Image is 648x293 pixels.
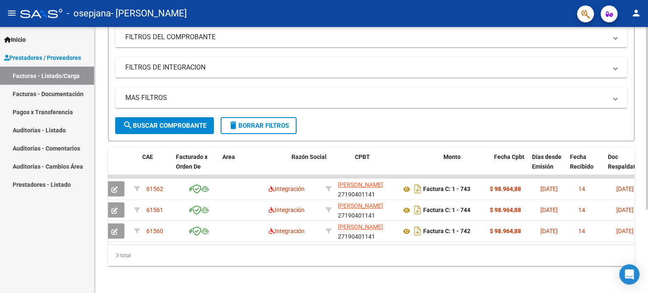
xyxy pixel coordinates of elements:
datatable-header-cell: CAE [139,148,173,194]
span: Facturado x Orden De [176,153,208,170]
span: 61562 [146,185,163,192]
span: [DATE] [616,228,634,234]
datatable-header-cell: Razón Social [288,148,351,194]
span: [DATE] [540,228,558,234]
strong: Factura C: 1 - 744 [423,207,470,214]
datatable-header-cell: Area [219,148,276,194]
span: [DATE] [540,207,558,213]
span: Inicio [4,35,26,44]
button: Borrar Filtros [221,117,297,134]
mat-expansion-panel-header: FILTROS DEL COMPROBANTE [115,27,627,47]
span: Buscar Comprobante [123,122,206,129]
i: Descargar documento [412,203,423,217]
span: Fecha Recibido [570,153,594,170]
span: Días desde Emisión [532,153,562,170]
mat-icon: menu [7,8,17,18]
span: Prestadores / Proveedores [4,53,81,62]
datatable-header-cell: Fecha Cpbt [491,148,529,194]
span: 14 [578,185,585,192]
span: 61561 [146,207,163,213]
i: Descargar documento [412,224,423,238]
datatable-header-cell: Facturado x Orden De [173,148,219,194]
strong: $ 98.964,88 [490,185,521,192]
datatable-header-cell: Días desde Emisión [529,148,567,194]
span: [DATE] [616,185,634,192]
span: Razón Social [292,153,327,160]
button: Buscar Comprobante [115,117,214,134]
datatable-header-cell: Fecha Recibido [567,148,605,194]
datatable-header-cell: Monto [440,148,491,194]
span: 14 [578,207,585,213]
datatable-header-cell: CPBT [351,148,440,194]
span: 14 [578,228,585,234]
span: CAE [142,153,153,160]
div: 27190401141 [338,222,394,240]
datatable-header-cell: ID [97,148,139,194]
mat-panel-title: MAS FILTROS [125,93,607,102]
span: [PERSON_NAME] [338,181,383,188]
span: Integración [269,185,305,192]
div: 27190401141 [338,201,394,219]
span: Integración [269,207,305,213]
span: [PERSON_NAME] [338,223,383,230]
span: CPBT [355,153,370,160]
span: Integración [269,228,305,234]
span: - [PERSON_NAME] [111,4,187,23]
mat-expansion-panel-header: FILTROS DE INTEGRACION [115,57,627,78]
span: 61560 [146,228,163,234]
i: Descargar documento [412,182,423,196]
span: - osepjana [67,4,111,23]
strong: Factura C: 1 - 742 [423,228,470,235]
span: [DATE] [540,185,558,192]
strong: $ 98.964,88 [490,228,521,234]
mat-panel-title: FILTROS DE INTEGRACION [125,63,607,72]
mat-expansion-panel-header: MAS FILTROS [115,88,627,108]
div: Open Intercom Messenger [619,264,640,285]
mat-icon: delete [228,120,238,130]
span: Fecha Cpbt [494,153,524,160]
mat-icon: person [631,8,641,18]
div: 27190401141 [338,180,394,198]
strong: Factura C: 1 - 743 [423,186,470,193]
strong: $ 98.964,88 [490,207,521,213]
span: Borrar Filtros [228,122,289,129]
mat-panel-title: FILTROS DEL COMPROBANTE [125,32,607,42]
div: 3 total [108,245,634,266]
span: [DATE] [616,207,634,213]
span: [PERSON_NAME] [338,202,383,209]
span: Monto [443,153,461,160]
mat-icon: search [123,120,133,130]
span: Doc Respaldatoria [608,153,646,170]
span: Area [222,153,235,160]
